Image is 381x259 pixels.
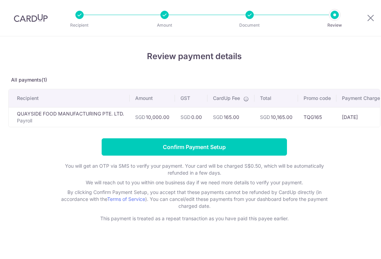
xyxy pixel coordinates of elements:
p: This payment is treated as a repeat transaction as you have paid this payee earlier. [56,215,333,222]
input: Confirm Payment Setup [102,138,287,156]
span: SGD [260,114,270,120]
th: GST [175,89,207,107]
span: CardUp Fee [213,95,240,102]
th: Promo code [298,89,336,107]
span: SGD [180,114,191,120]
span: SGD [213,114,223,120]
td: 165.00 [207,107,254,127]
p: Recipient [54,22,105,29]
p: We will reach out to you within one business day if we need more details to verify your payment. [56,179,333,186]
td: 10,000.00 [130,107,175,127]
td: QUAYSIDE FOOD MANUFACTURING PTE. LTD. [9,107,130,127]
th: Amount [130,89,175,107]
span: SGD [135,114,145,120]
p: Amount [139,22,190,29]
p: By clicking Confirm Payment Setup, you accept that these payments cannot be refunded by CardUp di... [56,189,333,210]
p: Payroll [17,117,124,124]
td: 0.00 [175,107,207,127]
a: Terms of Service [107,196,145,202]
p: You will get an OTP via SMS to verify your payment. Your card will be charged S$0.50, which will ... [56,163,333,176]
p: Review [309,22,360,29]
p: Document [224,22,275,29]
img: CardUp [14,14,48,22]
th: Recipient [9,89,130,107]
td: 10,165.00 [254,107,298,127]
p: All payments(1) [8,76,380,83]
th: Total [254,89,298,107]
td: TQG165 [298,107,336,127]
iframe: Opens a widget where you can find more information [337,238,374,256]
h4: Review payment details [8,50,380,63]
